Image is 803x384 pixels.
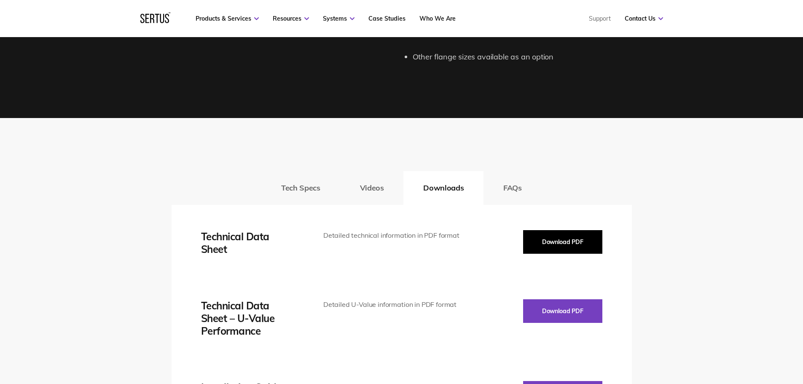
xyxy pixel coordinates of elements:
a: Who We Are [419,15,456,22]
div: Detailed technical information in PDF format [323,230,463,241]
button: Download PDF [523,299,602,323]
button: Download PDF [523,230,602,254]
a: Systems [323,15,355,22]
iframe: Chat Widget [651,286,803,384]
div: Technical Data Sheet [201,230,298,255]
div: Detailed U-Value information in PDF format [323,299,463,310]
div: Technical Data Sheet – U-Value Performance [201,299,298,337]
button: FAQs [483,171,542,205]
a: Resources [273,15,309,22]
a: Contact Us [625,15,663,22]
a: Support [589,15,611,22]
a: Products & Services [196,15,259,22]
button: Tech Specs [261,171,340,205]
li: Other flange sizes available as an option [413,51,632,63]
a: Case Studies [368,15,406,22]
button: Videos [340,171,404,205]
